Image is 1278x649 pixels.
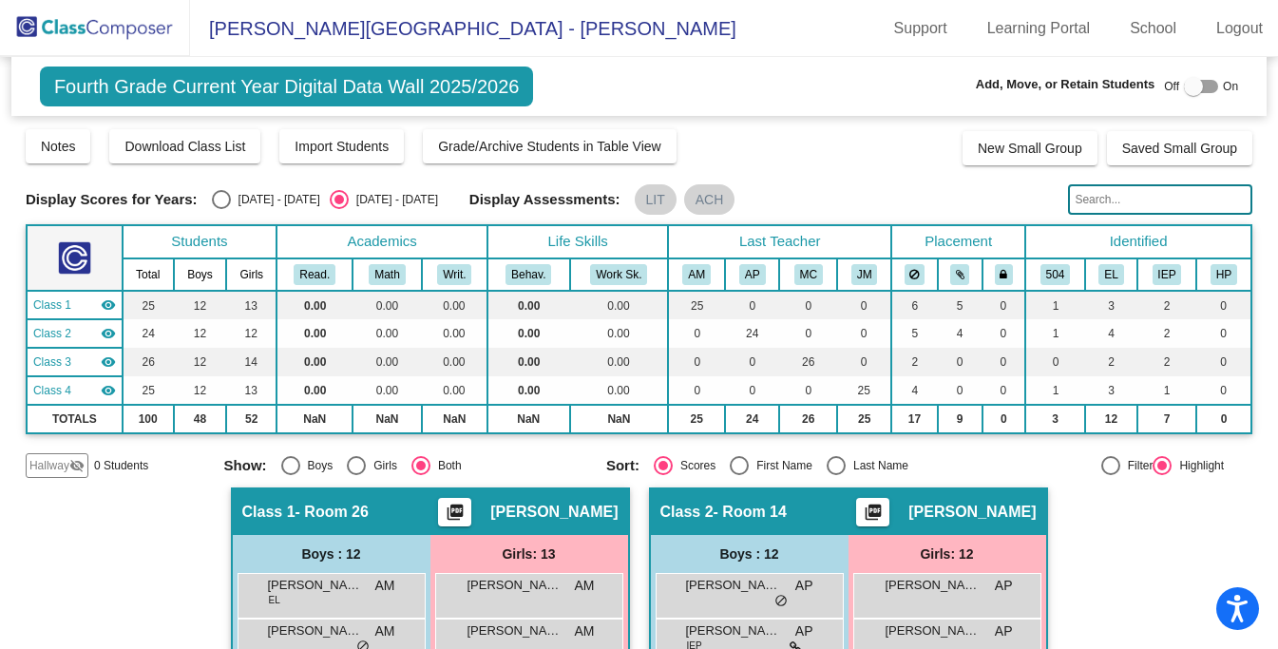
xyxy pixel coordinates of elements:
span: - Room 26 [296,503,369,522]
th: Students [123,225,277,258]
mat-icon: visibility [101,383,116,398]
td: 0 [837,319,891,348]
button: AP [739,264,766,285]
span: Class 1 [242,503,296,522]
th: Ariana Perrucci [725,258,779,291]
button: EL [1098,264,1123,285]
td: 12 [174,348,227,376]
div: [DATE] - [DATE] [349,191,438,208]
th: Keep with students [938,258,982,291]
th: Jason McCullough [837,258,891,291]
td: 0 [725,291,779,319]
mat-icon: picture_as_pdf [862,503,885,529]
button: AM [682,264,711,285]
td: 0.00 [277,348,353,376]
td: 0 [938,376,982,405]
td: 0.00 [422,291,487,319]
td: 0.00 [422,376,487,405]
td: 24 [725,319,779,348]
button: Math [369,264,405,285]
td: 5 [938,291,982,319]
td: 7 [1137,405,1196,433]
td: 0 [1025,348,1085,376]
button: JM [851,264,878,285]
td: TOTALS [27,405,123,433]
th: Boys [174,258,227,291]
mat-chip: ACH [684,184,735,215]
td: Ariana Perrucci - Room 14 [27,319,123,348]
span: Class 4 [33,382,71,399]
td: Meghan Clark - Room 25 [27,348,123,376]
th: Placement [891,225,1025,258]
td: 4 [938,319,982,348]
td: 14 [226,348,277,376]
span: Hallway [29,457,69,474]
button: MC [794,264,823,285]
td: 0.00 [487,348,570,376]
span: Class 1 [33,296,71,314]
span: Download Class List [124,139,245,154]
td: 26 [123,348,174,376]
div: First Name [749,457,812,474]
span: Display Assessments: [469,191,620,208]
span: AM [575,621,595,641]
td: 24 [725,405,779,433]
td: 12 [174,319,227,348]
mat-chip: LIT [635,184,677,215]
span: [PERSON_NAME] [467,576,563,595]
span: Class 2 [33,325,71,342]
span: On [1223,78,1238,95]
span: Saved Small Group [1122,141,1237,156]
td: 0.00 [422,348,487,376]
mat-icon: visibility [101,354,116,370]
td: 0 [779,291,837,319]
button: Download Class List [109,129,260,163]
span: AP [995,621,1013,641]
mat-radio-group: Select an option [224,456,592,475]
div: Girls [366,457,397,474]
td: 1 [1025,291,1085,319]
td: Amanda Morgan - Room 26 [27,291,123,319]
button: Behav. [505,264,551,285]
div: [DATE] - [DATE] [231,191,320,208]
span: [PERSON_NAME] [490,503,618,522]
mat-radio-group: Select an option [212,190,438,209]
td: 0.00 [422,319,487,348]
td: NaN [570,405,669,433]
td: 3 [1025,405,1085,433]
td: 25 [837,405,891,433]
th: Girls [226,258,277,291]
td: 0 [779,319,837,348]
span: Notes [41,139,76,154]
td: 0.00 [570,319,669,348]
td: 12 [174,291,227,319]
span: AM [375,576,395,596]
td: NaN [277,405,353,433]
th: Academics [277,225,487,258]
td: 13 [226,376,277,405]
div: Girls: 12 [849,535,1046,573]
td: NaN [487,405,570,433]
mat-radio-group: Select an option [606,456,974,475]
button: New Small Group [963,131,1097,165]
span: Display Scores for Years: [26,191,198,208]
span: Sort: [606,457,639,474]
td: 3 [1085,291,1137,319]
td: 1 [1137,376,1196,405]
td: 0 [1196,348,1251,376]
td: 25 [668,405,725,433]
span: EL [269,593,280,607]
td: 13 [226,291,277,319]
td: 25 [837,376,891,405]
td: 2 [1137,319,1196,348]
span: Add, Move, or Retain Students [976,75,1155,94]
td: 0 [837,348,891,376]
td: 0 [982,291,1026,319]
td: 1 [1025,319,1085,348]
td: 3 [1085,376,1137,405]
button: 504 [1040,264,1071,285]
div: Filter [1120,457,1154,474]
mat-icon: visibility_off [69,458,85,473]
td: 0.00 [353,376,421,405]
td: 4 [1085,319,1137,348]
